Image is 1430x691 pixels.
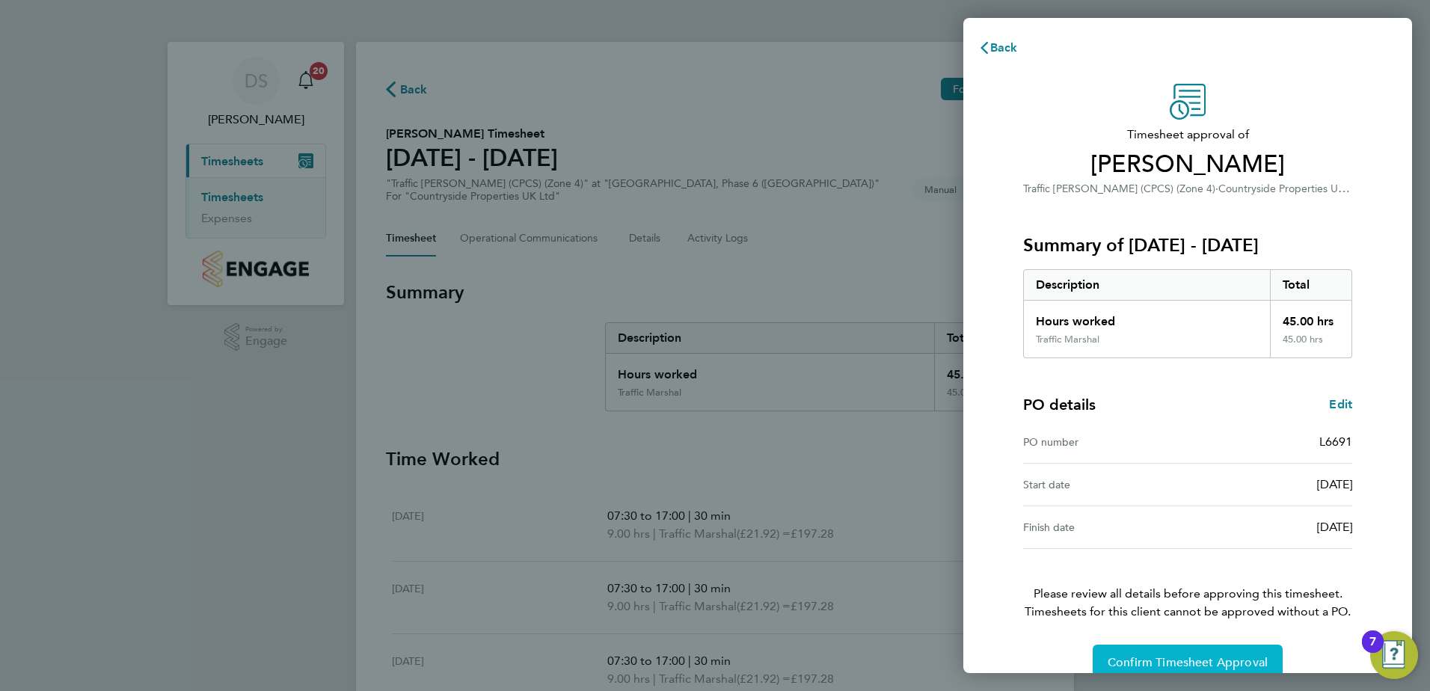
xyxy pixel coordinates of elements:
a: Edit [1329,396,1352,414]
span: [PERSON_NAME] [1023,150,1352,179]
span: Edit [1329,397,1352,411]
span: Back [990,40,1018,55]
div: Description [1024,270,1270,300]
h3: Summary of [DATE] - [DATE] [1023,233,1352,257]
span: Timesheet approval of [1023,126,1352,144]
div: Summary of 29 Sep - 05 Oct 2025 [1023,269,1352,358]
div: Traffic Marshal [1036,334,1099,345]
div: Total [1270,270,1352,300]
span: Traffic [PERSON_NAME] (CPCS) (Zone 4) [1023,182,1215,195]
div: Start date [1023,476,1188,494]
div: Finish date [1023,518,1188,536]
p: Please review all details before approving this timesheet. [1005,549,1370,621]
button: Open Resource Center, 7 new notifications [1370,631,1418,679]
div: 45.00 hrs [1270,301,1352,334]
span: · [1215,182,1218,195]
span: Countryside Properties UK Ltd [1218,181,1363,195]
div: 7 [1369,642,1376,661]
span: Confirm Timesheet Approval [1108,655,1268,670]
button: Confirm Timesheet Approval [1093,645,1283,681]
h4: PO details [1023,394,1096,415]
div: Hours worked [1024,301,1270,334]
div: [DATE] [1188,518,1352,536]
span: L6691 [1319,434,1352,449]
div: [DATE] [1188,476,1352,494]
span: Timesheets for this client cannot be approved without a PO. [1005,603,1370,621]
div: PO number [1023,433,1188,451]
div: 45.00 hrs [1270,334,1352,357]
button: Back [963,33,1033,63]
